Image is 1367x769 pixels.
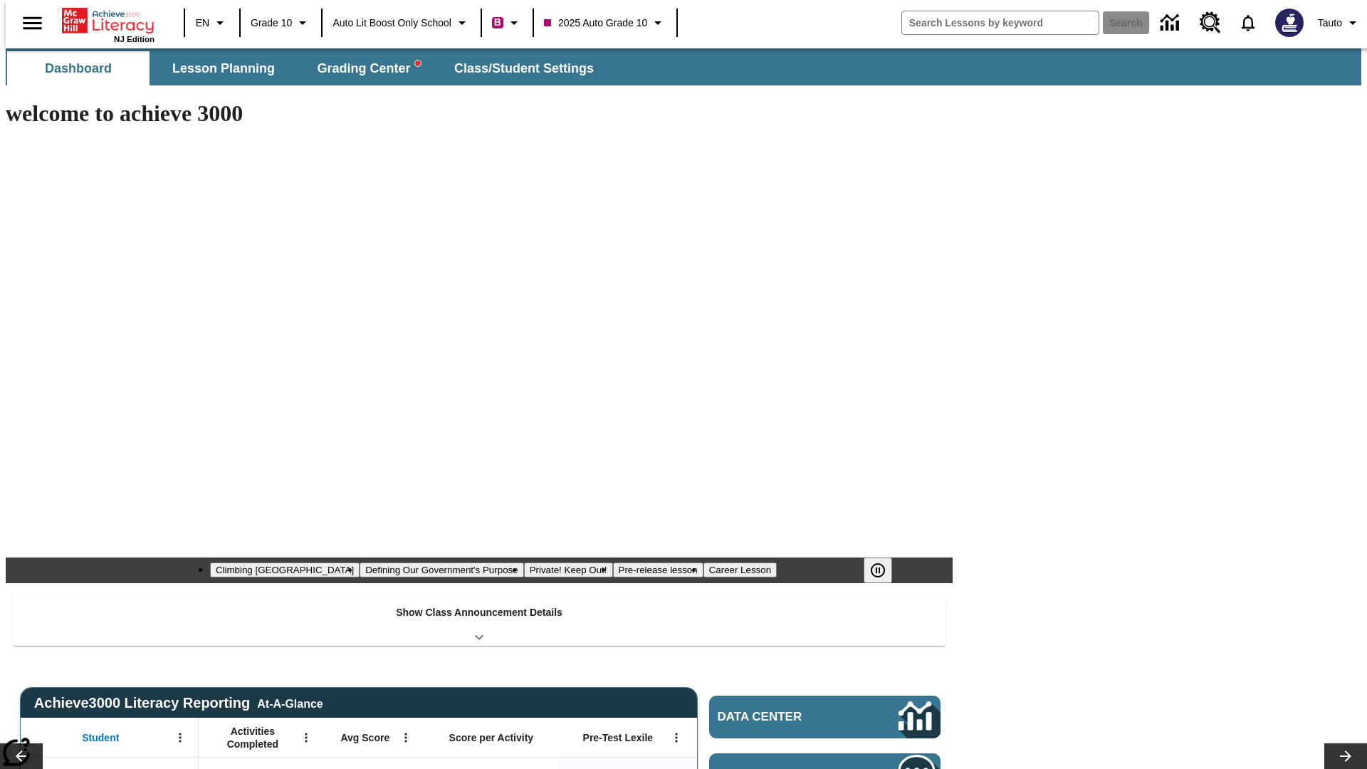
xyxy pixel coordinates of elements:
[257,695,323,711] div: At-A-Glance
[11,2,53,44] button: Open side menu
[332,16,451,31] span: Auto Lit Boost only School
[327,10,476,36] button: School: Auto Lit Boost only School, Select your school
[613,563,703,577] button: Slide 4 Pre-release lesson
[245,10,317,36] button: Grade: Grade 10, Select a grade
[360,563,523,577] button: Slide 2 Defining Our Government's Purpose
[34,695,323,711] span: Achieve3000 Literacy Reporting
[415,61,421,66] svg: writing assistant alert
[1191,4,1230,42] a: Resource Center, Will open in new tab
[1324,743,1367,769] button: Lesson carousel, Next
[703,563,777,577] button: Slide 5 Career Lesson
[1275,9,1304,37] img: Avatar
[13,597,946,646] div: Show Class Announcement Details
[902,11,1099,34] input: search field
[298,51,440,85] button: Grading Center
[196,16,209,31] span: EN
[864,558,892,583] button: Pause
[62,6,154,35] a: Home
[494,14,501,31] span: B
[251,16,292,31] span: Grade 10
[666,727,687,748] button: Open Menu
[718,710,851,724] span: Data Center
[1152,4,1191,43] a: Data Center
[449,731,534,744] span: Score per Activity
[396,605,562,620] p: Show Class Announcement Details
[210,563,360,577] button: Slide 1 Climbing Mount Tai
[82,731,119,744] span: Student
[189,10,235,36] button: Language: EN, Select a language
[524,563,613,577] button: Slide 3 Private! Keep Out!
[62,5,154,43] div: Home
[443,51,605,85] button: Class/Student Settings
[1267,4,1312,41] button: Select a new avatar
[395,727,417,748] button: Open Menu
[295,727,317,748] button: Open Menu
[206,725,300,750] span: Activities Completed
[583,731,654,744] span: Pre-Test Lexile
[1312,10,1367,36] button: Profile/Settings
[1318,16,1342,31] span: Tauto
[486,10,528,36] button: Boost Class color is violet red. Change class color
[114,35,154,43] span: NJ Edition
[454,61,594,77] span: Class/Student Settings
[709,696,941,738] a: Data Center
[6,100,953,127] h1: welcome to achieve 3000
[6,48,1361,85] div: SubNavbar
[864,558,906,583] div: Pause
[172,61,275,77] span: Lesson Planning
[544,16,647,31] span: 2025 Auto Grade 10
[169,727,191,748] button: Open Menu
[7,51,150,85] button: Dashboard
[538,10,672,36] button: Class: 2025 Auto Grade 10, Select your class
[45,61,112,77] span: Dashboard
[317,61,420,77] span: Grading Center
[6,51,607,85] div: SubNavbar
[340,731,389,744] span: Avg Score
[1230,4,1267,41] a: Notifications
[152,51,295,85] button: Lesson Planning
